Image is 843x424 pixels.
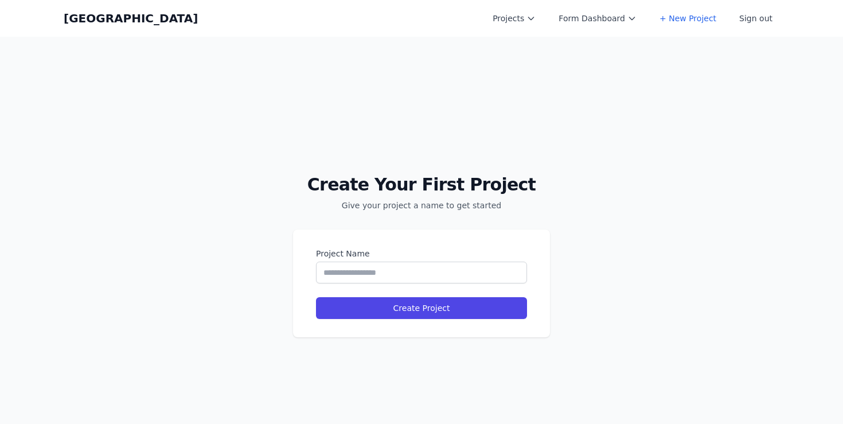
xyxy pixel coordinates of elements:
[552,8,643,29] button: Form Dashboard
[653,8,723,29] a: + New Project
[316,297,527,319] button: Create Project
[732,8,779,29] button: Sign out
[64,10,198,26] a: [GEOGRAPHIC_DATA]
[486,8,543,29] button: Projects
[293,200,550,211] p: Give your project a name to get started
[316,248,527,259] label: Project Name
[293,174,550,195] h2: Create Your First Project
